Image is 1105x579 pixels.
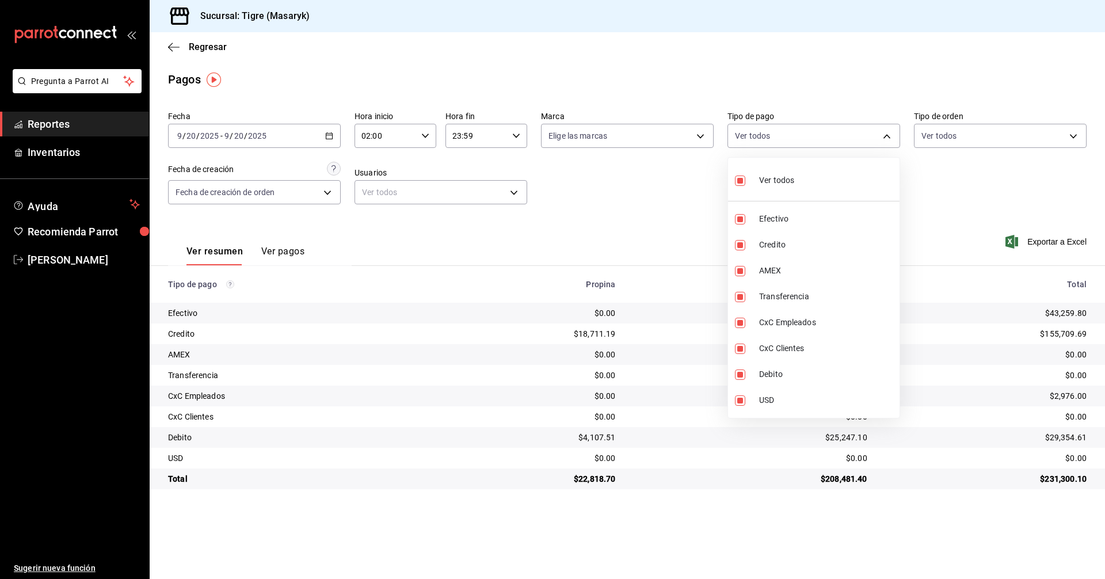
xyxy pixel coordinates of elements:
[759,213,895,225] span: Efectivo
[759,368,895,380] span: Debito
[759,342,895,355] span: CxC Clientes
[207,73,221,87] img: Tooltip marker
[759,317,895,329] span: CxC Empleados
[759,239,895,251] span: Credito
[759,265,895,277] span: AMEX
[759,174,794,186] span: Ver todos
[759,291,895,303] span: Transferencia
[759,394,895,406] span: USD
